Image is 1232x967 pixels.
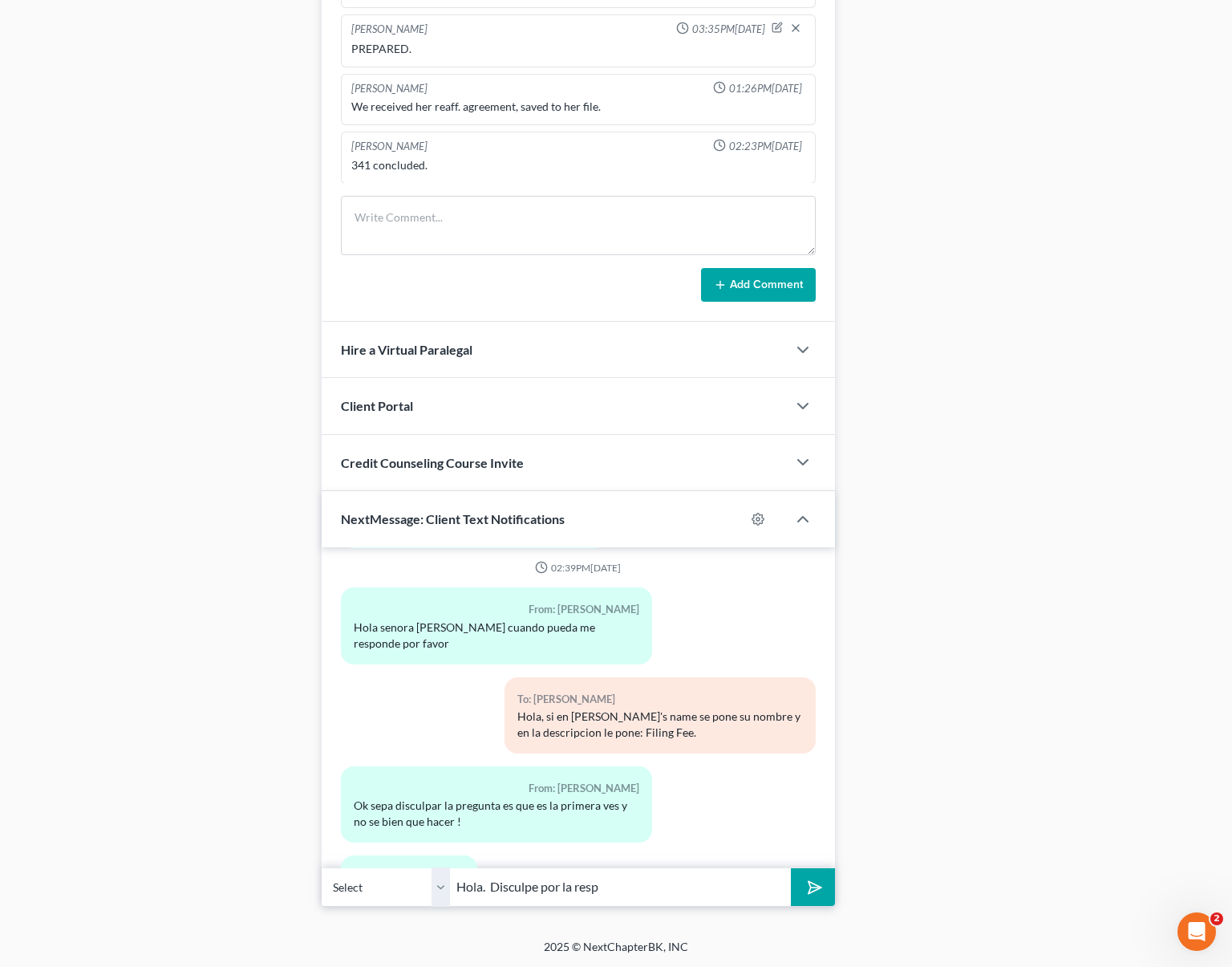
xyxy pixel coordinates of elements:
div: [PERSON_NAME] [351,139,428,154]
iframe: Intercom live chat [1177,912,1216,951]
span: 02:23PM[DATE] [729,139,802,154]
div: Hola senora [PERSON_NAME] cuando pueda me responde por favor [354,620,639,652]
div: From: [PERSON_NAME] [354,600,639,619]
span: NextMessage: Client Text Notifications [341,511,565,526]
div: We received her reaff. agreement, saved to her file. [351,99,805,115]
span: 2 [1210,912,1223,925]
div: Hola, si en [PERSON_NAME]'s name se pone su nombre y en la descripcion le pone: Filing Fee. [517,709,803,741]
input: Say something... [450,867,791,907]
div: 341 concluded. [351,157,805,173]
div: Ok sepa disculpar la pregunta es que es la primera ves y no se bien que hacer ! [354,798,639,830]
div: [PERSON_NAME] [351,22,428,38]
div: PREPARED. [351,41,805,57]
button: Add Comment [701,268,816,302]
span: Client Portal [341,398,413,413]
div: 02:39PM[DATE] [341,561,816,575]
span: Hire a Virtual Paralegal [341,342,472,357]
div: [PERSON_NAME] [351,81,428,96]
span: 01:26PM[DATE] [729,81,802,96]
div: From: [PERSON_NAME] [354,779,639,798]
span: Credit Counseling Course Invite [341,455,524,470]
span: 03:35PM[DATE] [692,22,765,37]
div: To: [PERSON_NAME] [517,690,803,709]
